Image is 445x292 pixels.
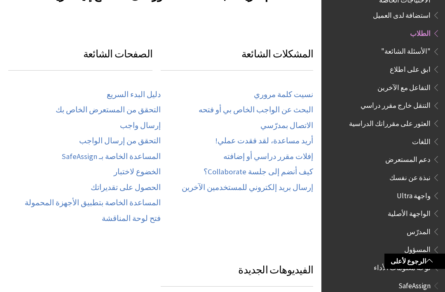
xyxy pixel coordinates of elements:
[254,90,313,100] a: نسيت كلمة مروري
[385,152,431,164] span: دعم المستعرض
[349,116,431,128] span: العثور على مقرراتك الدراسية
[182,183,313,192] a: إرسال بريد إلكتروني للمستخدمين الآخرين
[388,207,431,218] span: الواجهة الأصلية
[91,183,161,192] a: الحصول على تقديراتك
[114,167,161,177] a: الخضوع لاختبار
[161,46,313,71] h3: المشكلات الشائعة
[404,243,431,254] span: المسؤول
[389,171,431,182] span: نبذة عن نفسك
[397,189,431,200] span: واجهة Ultra
[120,121,161,131] a: إرسال واجب
[56,105,161,115] a: التحقق من المستعرض الخاص بك
[260,121,313,131] a: الاتصال بمدرّسي
[412,135,431,146] span: اللغات
[374,261,431,272] span: لوحة معلومات الأداء
[373,8,431,19] span: استضافة لدى العميل
[161,262,313,287] h3: الفيديوهات الجديدة
[390,62,431,74] span: ابق على اطلاع
[223,152,313,161] a: إفلات مقرر دراسي أو إضافته
[8,46,152,71] h3: الصفحات الشائعة
[204,167,313,177] a: كيف أنضم إلى جلسة Collaborate؟
[361,99,431,110] span: التنقل خارج مقرر دراسي
[199,105,313,115] a: البحث عن الواجب الخاص بي أو فتحه
[410,26,431,38] span: الطلاب
[79,136,161,146] a: التحقق من إرسال الواجب
[215,136,313,146] a: أريد مساعدة، لقد فقدت عملي!
[377,81,431,92] span: التفاعل مع الآخرين
[381,45,431,56] span: "الأسئلة الشائعة"
[25,198,161,208] a: المساعدة الخاصة بتطبيق الأجهزة المحمولة
[384,254,445,269] a: الرجوع لأعلى
[398,279,431,290] span: SafeAssign
[407,225,431,236] span: المدرّس
[107,90,161,100] a: دليل البدء السريع
[102,214,161,223] a: فتح لوحة المناقشة
[62,152,161,161] a: المساعدة الخاصة بـ SafeAssign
